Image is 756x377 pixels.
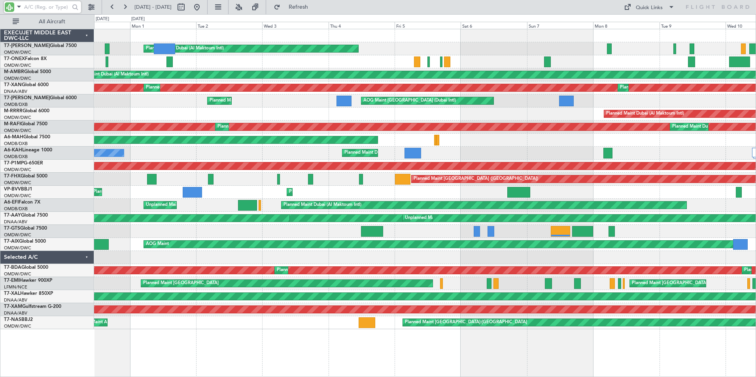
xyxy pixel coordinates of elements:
div: Planned Maint Dubai (Al Maktoum Intl) [672,121,750,133]
a: T7-BDAGlobal 5000 [4,265,48,270]
span: T7-NAS [4,317,21,322]
div: Planned Maint Dubai (Al Maktoum Intl) [277,264,355,276]
div: Mon 8 [593,22,659,29]
div: Planned Maint [GEOGRAPHIC_DATA] [632,277,707,289]
div: Planned Maint Dubai (Al Maktoum Intl) [217,121,295,133]
span: T7-XAM [4,304,22,309]
a: OMDW/DWC [4,271,31,277]
div: AOG Maint [GEOGRAPHIC_DATA] (Dubai Intl) [363,95,456,107]
span: VP-BVV [4,187,21,192]
a: T7-P1MPG-650ER [4,161,43,166]
a: OMDB/DXB [4,141,28,147]
span: [DATE] - [DATE] [134,4,172,11]
a: T7-XAMGulfstream G-200 [4,304,61,309]
span: M-AMBR [4,70,24,74]
span: T7-EMI [4,278,19,283]
div: Unplanned Maint [GEOGRAPHIC_DATA] (Al Maktoum Intl) [405,212,522,224]
a: M-RAFIGlobal 7500 [4,122,47,126]
span: A6-MAH [4,135,23,139]
div: Planned Maint [GEOGRAPHIC_DATA] ([GEOGRAPHIC_DATA]) [414,173,538,185]
div: Planned Maint Dubai (Al Maktoum Intl) [283,199,361,211]
div: Fri 5 [395,22,461,29]
a: T7-AIXGlobal 5000 [4,239,46,244]
span: T7-AAY [4,213,21,218]
a: OMDB/DXB [4,154,28,160]
div: Sun 7 [527,22,593,29]
a: DNAA/ABV [4,89,27,94]
div: Tue 2 [196,22,262,29]
a: T7-AAYGlobal 7500 [4,213,48,218]
a: OMDW/DWC [4,128,31,134]
a: T7-XANGlobal 6000 [4,83,49,87]
a: M-RRRRGlobal 6000 [4,109,49,113]
div: Planned Maint [GEOGRAPHIC_DATA]-[GEOGRAPHIC_DATA] [405,317,527,328]
span: M-RRRR [4,109,23,113]
span: T7-[PERSON_NAME] [4,96,50,100]
a: OMDW/DWC [4,49,31,55]
div: Thu 4 [329,22,395,29]
a: T7-[PERSON_NAME]Global 6000 [4,96,77,100]
a: DNAA/ABV [4,219,27,225]
div: Planned Maint Dubai (Al Maktoum Intl) [146,43,224,55]
span: Refresh [282,4,315,10]
a: DNAA/ABV [4,297,27,303]
a: OMDB/DXB [4,206,28,212]
a: LFMN/NCE [4,284,27,290]
a: VP-BVVBBJ1 [4,187,32,192]
div: Planned Maint [GEOGRAPHIC_DATA] ([GEOGRAPHIC_DATA] Intl) [210,95,342,107]
a: T7-ONEXFalcon 8X [4,57,47,61]
div: Planned Maint Dubai (Al Maktoum Intl) [289,186,367,198]
span: All Aircraft [21,19,83,25]
a: OMDB/DXB [4,102,28,107]
span: T7-[PERSON_NAME] [4,43,50,48]
span: T7-GTS [4,226,20,231]
a: T7-[PERSON_NAME]Global 7500 [4,43,77,48]
button: Refresh [270,1,318,13]
button: Quick Links [620,1,679,13]
span: A6-EFI [4,200,19,205]
input: A/C (Reg. or Type) [24,1,70,13]
span: T7-FHX [4,174,21,179]
span: T7-P1MP [4,161,24,166]
div: Unplanned Maint [GEOGRAPHIC_DATA] ([GEOGRAPHIC_DATA]) [146,199,276,211]
div: Sat 6 [461,22,527,29]
div: Quick Links [636,4,663,12]
div: Mon 1 [130,22,196,29]
span: M-RAFI [4,122,21,126]
a: OMDW/DWC [4,167,31,173]
a: OMDW/DWC [4,62,31,68]
a: DNAA/ABV [4,310,27,316]
span: T7-XAN [4,83,22,87]
a: OMDW/DWC [4,245,31,251]
div: Sun 31 [64,22,130,29]
div: AOG Maint [146,238,169,250]
a: OMDW/DWC [4,75,31,81]
a: A6-MAHGlobal 7500 [4,135,50,139]
div: Planned Maint Dubai (Al Maktoum Intl) [344,147,422,159]
div: Planned Maint Dubai (Al Maktoum Intl) [146,82,224,94]
div: Planned Maint [GEOGRAPHIC_DATA] [143,277,219,289]
a: OMDW/DWC [4,323,31,329]
div: AOG Maint Dubai (Al Maktoum Intl) [77,69,149,81]
a: A6-EFIFalcon 7X [4,200,40,205]
span: T7-AIX [4,239,19,244]
button: All Aircraft [9,15,86,28]
a: OMDW/DWC [4,180,31,186]
a: T7-FHXGlobal 5000 [4,174,47,179]
span: T7-ONEX [4,57,25,61]
div: Planned Maint Dubai (Al Maktoum Intl) [606,108,684,120]
a: T7-EMIHawker 900XP [4,278,52,283]
a: T7-NASBBJ2 [4,317,33,322]
a: T7-GTSGlobal 7500 [4,226,47,231]
span: A6-KAH [4,148,22,153]
a: A6-KAHLineage 1000 [4,148,52,153]
a: M-AMBRGlobal 5000 [4,70,51,74]
span: T7-BDA [4,265,21,270]
span: T7-XAL [4,291,20,296]
div: [DATE] [96,16,109,23]
a: OMDW/DWC [4,115,31,121]
div: Planned Maint Dubai (Al Maktoum Intl) [620,82,698,94]
a: T7-XALHawker 850XP [4,291,53,296]
a: OMDW/DWC [4,193,31,199]
div: Tue 9 [660,22,726,29]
